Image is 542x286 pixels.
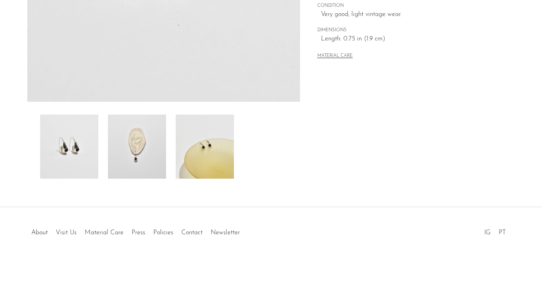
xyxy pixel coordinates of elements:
img: Onyx Teardrop Earrings [40,115,98,179]
a: IG [484,230,491,236]
img: Onyx Teardrop Earrings [176,115,234,179]
button: MATERIAL CARE [317,53,353,59]
span: DIMENSIONS [317,27,498,34]
span: CONDITION [317,2,498,10]
ul: Quick links [27,223,244,238]
a: Visit Us [56,230,77,236]
a: PT [499,230,506,236]
ul: Social Medias [480,223,510,238]
a: Policies [153,230,173,236]
a: Material Care [85,230,124,236]
a: About [31,230,48,236]
span: Very good; light vintage wear. [321,10,498,20]
img: Onyx Teardrop Earrings [108,115,166,179]
a: Contact [181,230,203,236]
a: Press [132,230,145,236]
span: Length: 0.75 in (1.9 cm) [321,34,498,44]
